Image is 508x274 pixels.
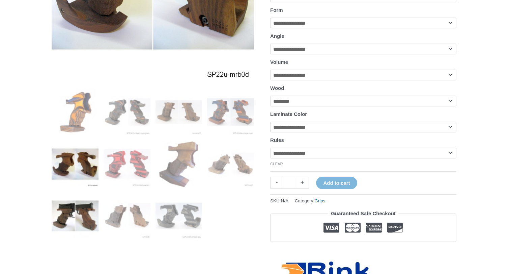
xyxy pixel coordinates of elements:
img: Rink Grip for Sport Pistol - Image 11 [156,193,202,240]
legend: Guaranteed Safe Checkout [328,209,398,218]
span: N/A [281,198,289,203]
img: Rink Grip for Sport Pistol - Image 9 [52,193,98,240]
label: Angle [270,33,284,39]
img: Rink Grip for Sport Pistol - Image 7 [156,141,202,188]
img: Rink Grip for Sport Pistol - Image 6 [104,141,150,188]
img: Rink Grip for Sport Pistol - Image 3 [156,89,202,135]
button: Add to cart [316,177,357,189]
img: Rink Grip for Sport Pistol - Image 10 [104,193,150,240]
a: Clear options [270,162,283,166]
label: Laminate Color [270,111,307,117]
label: Rules [270,137,284,143]
img: Rink Sport Pistol Grip [207,141,254,188]
img: Rink Grip for Sport Pistol [52,89,98,135]
img: Rink Grip for Sport Pistol - Image 5 [52,141,98,188]
input: Product quantity [283,177,296,189]
span: SKU: [270,197,288,205]
a: - [270,177,283,189]
img: Rink Grip for Sport Pistol - Image 4 [207,89,254,135]
iframe: Customer reviews powered by Trustpilot [270,247,456,255]
a: Grips [314,198,325,203]
img: Rink Grip for Sport Pistol - Image 2 [104,89,150,135]
a: + [296,177,309,189]
label: Wood [270,85,284,91]
span: Category: [295,197,326,205]
label: Form [270,7,283,13]
label: Volume [270,59,288,65]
